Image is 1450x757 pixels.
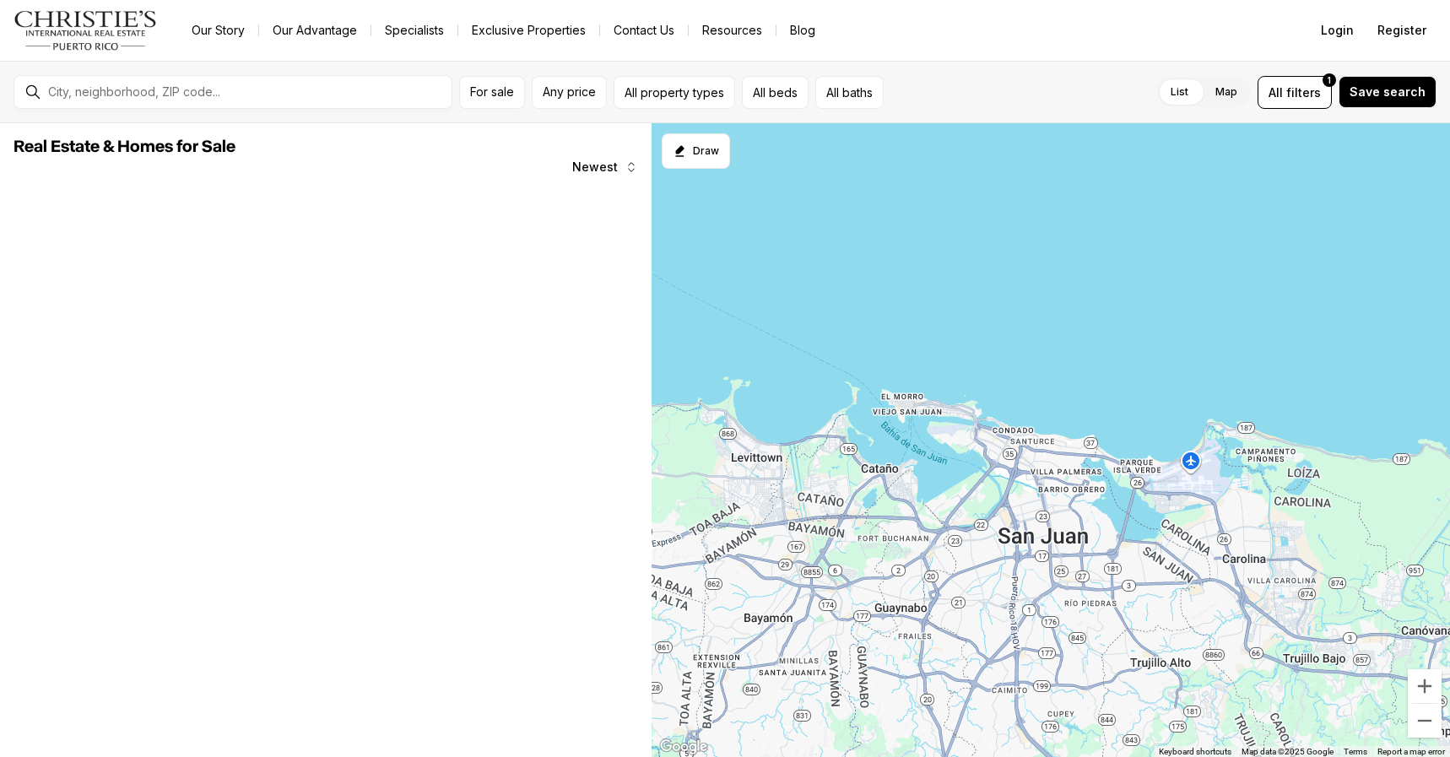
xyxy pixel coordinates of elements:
button: All property types [614,76,735,109]
span: Save search [1350,85,1426,99]
a: Exclusive Properties [458,19,599,42]
button: Allfilters1 [1258,76,1332,109]
a: Blog [776,19,829,42]
a: Our Advantage [259,19,371,42]
button: All baths [815,76,884,109]
button: Register [1367,14,1436,47]
button: Login [1311,14,1364,47]
img: logo [14,10,158,51]
span: filters [1286,84,1321,101]
label: Map [1202,77,1251,107]
button: Start drawing [662,133,730,169]
a: Specialists [371,19,457,42]
span: Newest [572,160,618,174]
label: List [1157,77,1202,107]
a: Our Story [178,19,258,42]
a: Resources [689,19,776,42]
span: Login [1321,24,1354,37]
button: Newest [562,150,648,184]
span: Register [1377,24,1426,37]
span: 1 [1328,73,1331,87]
button: Save search [1339,76,1436,108]
button: All beds [742,76,809,109]
button: Contact Us [600,19,688,42]
span: For sale [470,85,514,99]
span: Real Estate & Homes for Sale [14,138,235,155]
span: All [1269,84,1283,101]
span: Any price [543,85,596,99]
button: Any price [532,76,607,109]
button: For sale [459,76,525,109]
